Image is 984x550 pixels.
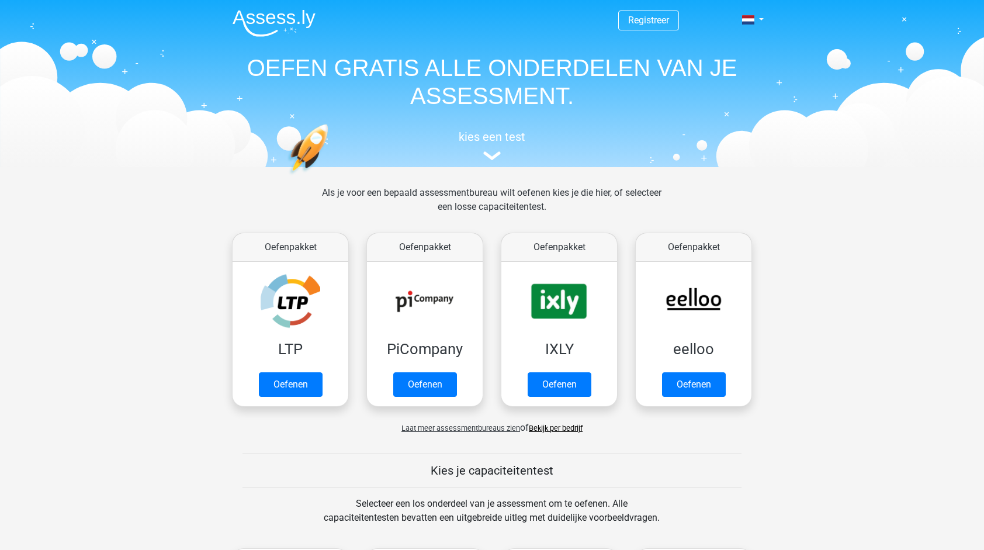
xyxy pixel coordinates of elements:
div: Als je voor een bepaald assessmentbureau wilt oefenen kies je die hier, of selecteer een losse ca... [313,186,671,228]
a: Oefenen [662,372,726,397]
a: kies een test [223,130,761,161]
a: Registreer [628,15,669,26]
div: of [223,411,761,435]
h1: OEFEN GRATIS ALLE ONDERDELEN VAN JE ASSESSMENT. [223,54,761,110]
img: Assessly [233,9,316,37]
h5: Kies je capaciteitentest [242,463,742,478]
span: Laat meer assessmentbureaus zien [401,424,520,433]
h5: kies een test [223,130,761,144]
a: Oefenen [393,372,457,397]
a: Bekijk per bedrijf [529,424,583,433]
img: assessment [483,151,501,160]
a: Oefenen [259,372,323,397]
div: Selecteer een los onderdeel van je assessment om te oefenen. Alle capaciteitentesten bevatten een... [313,497,671,539]
img: oefenen [287,124,373,230]
a: Oefenen [528,372,591,397]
